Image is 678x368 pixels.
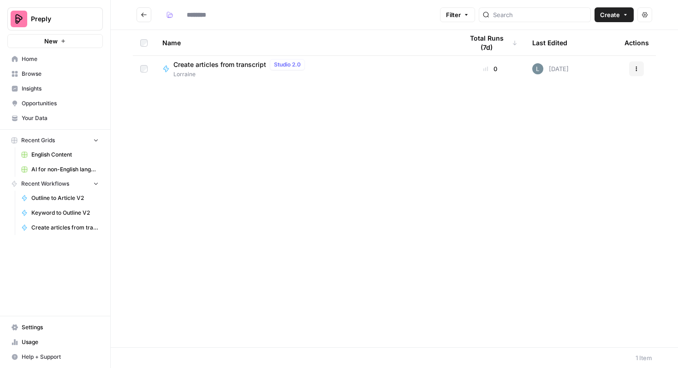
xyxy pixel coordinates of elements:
[624,30,649,55] div: Actions
[173,60,266,69] span: Create articles from transcript
[44,36,58,46] span: New
[11,11,27,27] img: Preply Logo
[532,63,569,74] div: [DATE]
[7,335,103,350] a: Usage
[22,99,99,108] span: Opportunities
[595,7,634,22] button: Create
[31,223,99,232] span: Create articles from transcript
[31,14,87,24] span: Preply
[463,30,517,55] div: Total Runs (7d)
[22,338,99,346] span: Usage
[7,7,103,30] button: Workspace: Preply
[7,177,103,191] button: Recent Workflows
[21,180,69,188] span: Recent Workflows
[22,84,99,93] span: Insights
[7,320,103,335] a: Settings
[162,30,448,55] div: Name
[274,60,301,69] span: Studio 2.0
[162,59,448,78] a: Create articles from transcriptStudio 2.0Lorraine
[7,34,103,48] button: New
[22,353,99,361] span: Help + Support
[17,162,103,177] a: AI for non-English languages
[532,63,543,74] img: lv9aeu8m5xbjlu53qhb6bdsmtbjy
[532,30,567,55] div: Last Edited
[31,165,99,174] span: AI for non-English languages
[22,323,99,332] span: Settings
[440,7,475,22] button: Filter
[17,191,103,205] a: Outline to Article V2
[7,111,103,126] a: Your Data
[7,66,103,81] a: Browse
[600,10,620,19] span: Create
[493,10,587,19] input: Search
[137,7,151,22] button: Go back
[463,64,517,73] div: 0
[7,133,103,147] button: Recent Grids
[21,136,55,145] span: Recent Grids
[7,96,103,111] a: Opportunities
[17,147,103,162] a: English Content
[7,350,103,364] button: Help + Support
[31,209,99,217] span: Keyword to Outline V2
[7,52,103,66] a: Home
[31,194,99,202] span: Outline to Article V2
[22,70,99,78] span: Browse
[173,70,309,78] span: Lorraine
[17,205,103,220] a: Keyword to Outline V2
[22,55,99,63] span: Home
[17,220,103,235] a: Create articles from transcript
[446,10,461,19] span: Filter
[636,353,652,362] div: 1 Item
[22,114,99,122] span: Your Data
[7,81,103,96] a: Insights
[31,151,99,159] span: English Content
